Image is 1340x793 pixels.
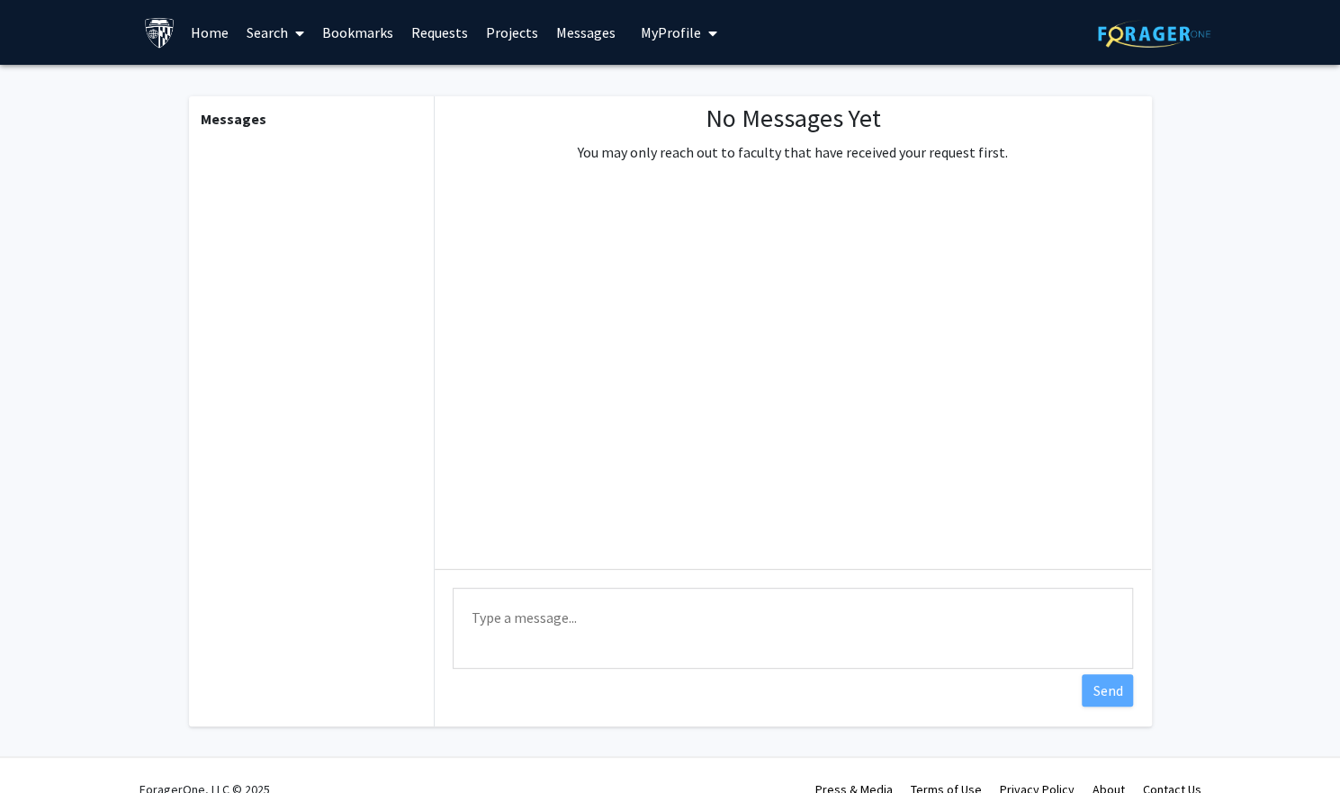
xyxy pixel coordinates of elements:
[641,23,701,41] span: My Profile
[578,104,1008,134] h1: No Messages Yet
[201,110,266,128] b: Messages
[402,1,477,64] a: Requests
[238,1,313,64] a: Search
[547,1,625,64] a: Messages
[453,588,1133,669] textarea: Message
[1082,674,1133,707] button: Send
[578,141,1008,163] p: You may only reach out to faculty that have received your request first.
[182,1,238,64] a: Home
[13,712,76,779] iframe: To enrich screen reader interactions, please activate Accessibility in Grammarly extension settings
[477,1,547,64] a: Projects
[313,1,402,64] a: Bookmarks
[1098,20,1210,48] img: ForagerOne Logo
[144,17,175,49] img: Johns Hopkins University Logo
